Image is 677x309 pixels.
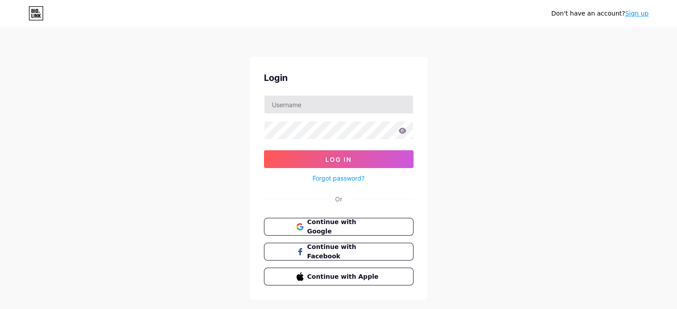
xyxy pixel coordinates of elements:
span: Continue with Google [307,217,381,236]
a: Sign up [625,10,649,17]
button: Continue with Google [264,218,413,236]
span: Continue with Facebook [307,242,381,261]
span: Log In [325,156,352,163]
div: Or [335,194,342,204]
button: Continue with Facebook [264,243,413,261]
button: Log In [264,150,413,168]
input: Username [264,96,413,113]
div: Login [264,71,413,84]
span: Continue with Apple [307,272,381,281]
a: Forgot password? [312,173,365,183]
div: Don't have an account? [551,9,649,18]
button: Continue with Apple [264,268,413,285]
